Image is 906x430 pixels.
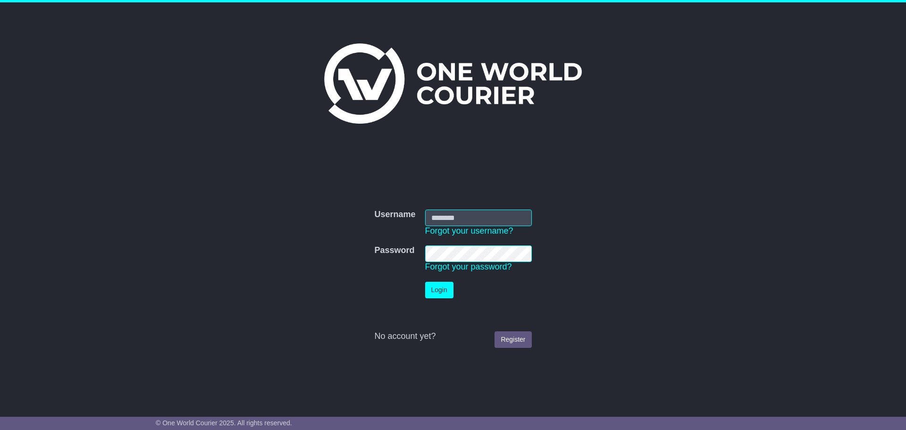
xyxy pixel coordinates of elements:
img: One World [324,43,582,124]
a: Register [495,331,531,348]
div: No account yet? [374,331,531,342]
a: Forgot your password? [425,262,512,271]
label: Password [374,245,414,256]
a: Forgot your username? [425,226,513,236]
span: © One World Courier 2025. All rights reserved. [156,419,292,427]
label: Username [374,210,415,220]
button: Login [425,282,453,298]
